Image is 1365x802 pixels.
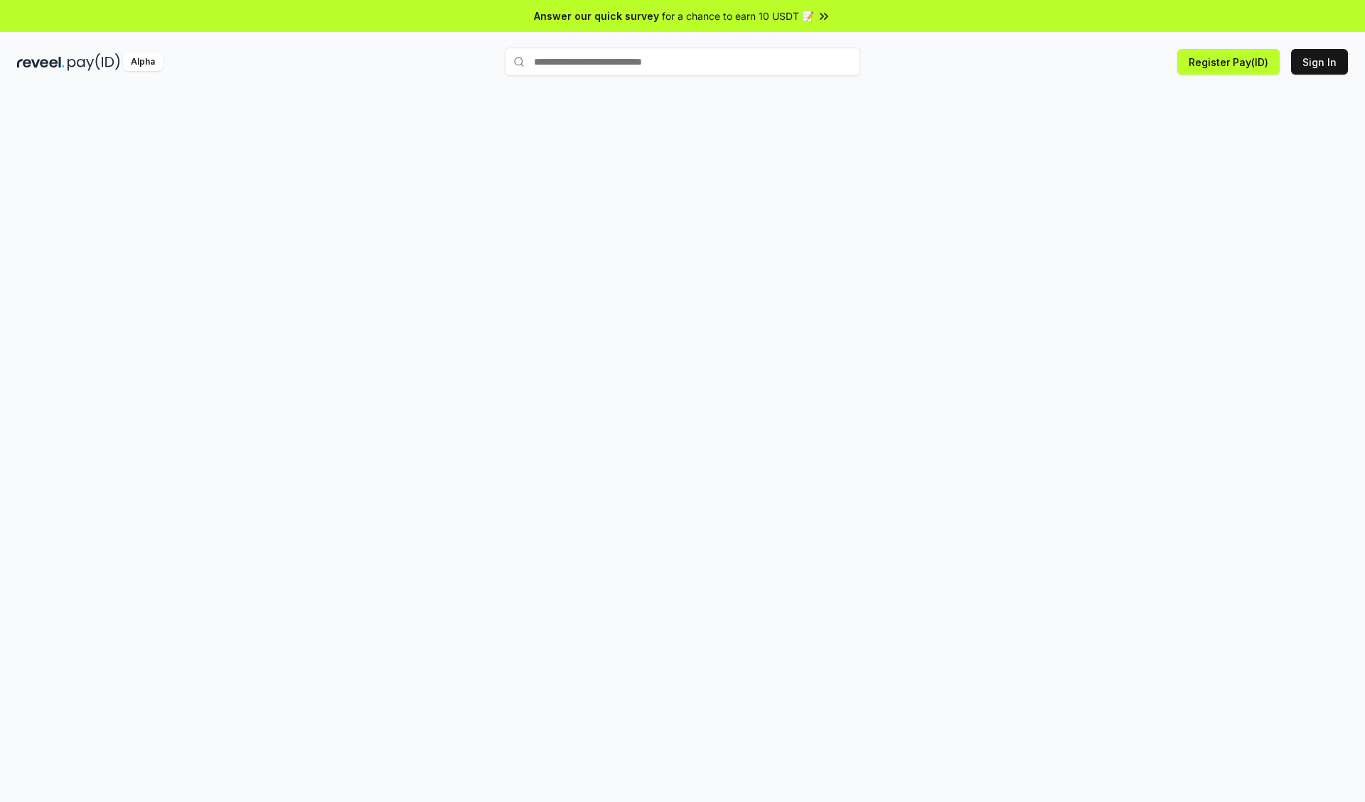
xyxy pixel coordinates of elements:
img: pay_id [68,53,120,71]
button: Sign In [1291,49,1348,75]
span: Answer our quick survey [534,9,659,23]
div: Alpha [123,53,163,71]
span: for a chance to earn 10 USDT 📝 [662,9,814,23]
button: Register Pay(ID) [1177,49,1280,75]
img: reveel_dark [17,53,65,71]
